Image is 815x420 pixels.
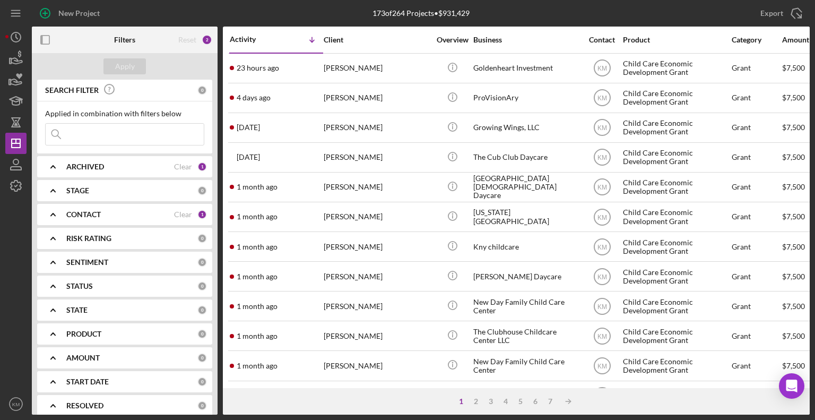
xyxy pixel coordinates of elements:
div: Child Care Economic Development Grant [623,322,729,350]
div: New Day Family Child Care Center [473,352,579,380]
div: [US_STATE][GEOGRAPHIC_DATA] [473,203,579,231]
div: [PERSON_NAME] [324,173,430,201]
div: Grant [732,382,781,410]
time: 2025-07-17 04:58 [237,183,278,191]
div: Product [623,36,729,44]
div: Export [760,3,783,24]
b: RESOLVED [66,401,103,410]
div: 1 [197,210,207,219]
div: 4 [498,397,513,406]
div: Little Steps Childcare Center [473,382,579,410]
div: Grant [732,203,781,231]
div: 0 [197,281,207,291]
div: 173 of 264 Projects • $931,429 [372,9,470,18]
div: [PERSON_NAME] [324,84,430,112]
div: Grant [732,262,781,290]
div: Grant [732,292,781,320]
b: SENTIMENT [66,258,108,267]
b: STATUS [66,282,93,290]
div: [PERSON_NAME] [324,54,430,82]
div: 5 [513,397,528,406]
time: 2025-08-19 19:35 [237,123,260,132]
div: Grant [732,84,781,112]
div: Child Care Economic Development Grant [623,84,729,112]
button: Export [750,3,810,24]
div: [PERSON_NAME] [324,322,430,350]
div: 0 [197,258,207,267]
time: 2025-07-17 03:45 [237,272,278,281]
div: Overview [432,36,472,44]
text: KM [597,95,607,102]
div: [PERSON_NAME] [324,292,430,320]
div: Grant [732,114,781,142]
div: Child Care Economic Development Grant [623,382,729,410]
div: Applied in combination with filters below [45,109,204,118]
div: Growing Wings, LLC [473,114,579,142]
div: Clear [174,210,192,219]
div: 0 [197,305,207,315]
div: [PERSON_NAME] [324,203,430,231]
button: New Project [32,3,110,24]
time: 2025-08-22 21:32 [237,93,271,102]
div: 0 [197,329,207,339]
div: Contact [582,36,622,44]
div: 0 [197,186,207,195]
time: 2025-08-19 18:43 [237,153,260,161]
div: 0 [197,85,207,95]
button: Apply [103,58,146,74]
b: STATE [66,306,88,314]
div: New Day Family Child Care Center [473,292,579,320]
b: ARCHIVED [66,162,104,171]
div: Child Care Economic Development Grant [623,262,729,290]
div: Grant [732,143,781,172]
div: 7 [543,397,558,406]
div: Child Care Economic Development Grant [623,203,729,231]
div: Kny childcare [473,233,579,261]
button: KM [5,393,27,415]
div: 2 [202,35,212,45]
b: SEARCH FILTER [45,86,99,95]
div: Child Care Economic Development Grant [623,173,729,201]
text: KM [597,213,607,221]
div: [GEOGRAPHIC_DATA][DEMOGRAPHIC_DATA] Daycare [473,173,579,201]
text: KM [597,124,607,132]
div: Goldenheart Investment [473,54,579,82]
div: [PERSON_NAME] Daycare [473,262,579,290]
div: Child Care Economic Development Grant [623,114,729,142]
div: [PERSON_NAME] [324,114,430,142]
div: [PERSON_NAME] [324,233,430,261]
div: The Clubhouse Childcare Center LLC [473,322,579,350]
div: Open Intercom Messenger [779,373,804,399]
div: 0 [197,401,207,410]
div: Child Care Economic Development Grant [623,233,729,261]
text: KM [597,65,607,72]
div: 3 [483,397,498,406]
div: Business [473,36,579,44]
text: KM [597,243,607,251]
div: ProVisionAry [473,84,579,112]
div: Child Care Economic Development Grant [623,54,729,82]
div: Child Care Economic Development Grant [623,352,729,380]
div: 2 [469,397,483,406]
div: New Project [58,3,100,24]
b: RISK RATING [66,234,111,243]
text: KM [597,184,607,191]
div: Child Care Economic Development Grant [623,143,729,172]
time: 2025-07-17 02:44 [237,302,278,311]
time: 2025-07-17 02:37 [237,332,278,340]
div: Grant [732,54,781,82]
text: KM [597,303,607,310]
div: Reset [178,36,196,44]
div: 1 [454,397,469,406]
div: 0 [197,377,207,387]
div: [PERSON_NAME] [324,352,430,380]
div: Activity [230,35,276,44]
text: KM [12,401,20,407]
text: KM [597,332,607,340]
b: PRODUCT [66,330,101,338]
b: START DATE [66,378,109,386]
text: KM [597,154,607,161]
div: Category [732,36,781,44]
time: 2025-07-17 04:29 [237,212,278,221]
div: Grant [732,173,781,201]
